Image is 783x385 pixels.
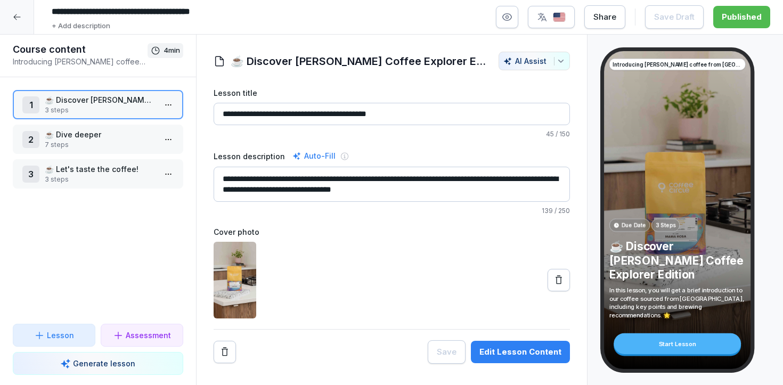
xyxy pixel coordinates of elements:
p: 3 steps [45,105,156,115]
p: Introducing [PERSON_NAME] coffee from [GEOGRAPHIC_DATA] [13,56,148,67]
p: Assessment [126,330,171,341]
img: nyqtlb1v442nrji952ftb9hg.png [214,242,256,318]
p: 4 min [164,45,180,56]
div: Edit Lesson Content [479,346,561,358]
button: Remove [214,341,236,363]
p: + Add description [52,21,110,31]
div: Share [593,11,616,23]
h1: Course content [13,43,148,56]
div: Start Lesson [614,333,741,354]
label: Lesson description [214,151,285,162]
p: / 250 [214,206,570,216]
label: Cover photo [214,226,570,237]
p: In this lesson, you will get a brief introduction to our coffee sourced from [GEOGRAPHIC_DATA], i... [609,286,745,319]
div: Save [437,346,456,358]
img: us.svg [553,12,566,22]
p: 7 steps [45,140,156,150]
button: Save [428,340,466,364]
label: Lesson title [214,87,570,99]
p: / 150 [214,129,570,139]
div: 3 [22,166,39,183]
p: Due Date [621,222,646,230]
button: Edit Lesson Content [471,341,570,363]
div: 2 [22,131,39,148]
p: ☕️ Let's taste the coffee! [45,163,156,175]
span: 45 [546,130,554,138]
div: Published [722,11,762,23]
div: 1☕ Discover [PERSON_NAME] Coffee Explorer Edition3 steps [13,90,183,119]
p: Lesson [47,330,74,341]
p: 3 Steps [655,222,675,230]
p: ☕ Discover [PERSON_NAME] Coffee Explorer Edition [45,94,156,105]
div: 3☕️ Let's taste the coffee!3 steps [13,159,183,189]
button: Save Draft [645,5,704,29]
div: 1 [22,96,39,113]
button: Generate lesson [13,352,183,375]
p: Generate lesson [73,358,135,369]
p: ☕ Discover [PERSON_NAME] Coffee Explorer Edition [609,239,745,282]
p: 3 steps [45,175,156,184]
div: 2☕ Dive deeper7 steps [13,125,183,154]
button: AI Assist [499,52,570,70]
p: ☕ Dive deeper [45,129,156,140]
div: Auto-Fill [290,150,338,162]
button: Lesson [13,324,95,347]
p: Introducing [PERSON_NAME] coffee from [GEOGRAPHIC_DATA] [613,61,742,69]
span: 139 [542,207,553,215]
div: AI Assist [503,56,565,65]
div: Save Draft [654,11,695,23]
button: Published [713,6,770,28]
button: Share [584,5,625,29]
h1: ☕ Discover [PERSON_NAME] Coffee Explorer Edition [231,53,488,69]
button: Assessment [101,324,183,347]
